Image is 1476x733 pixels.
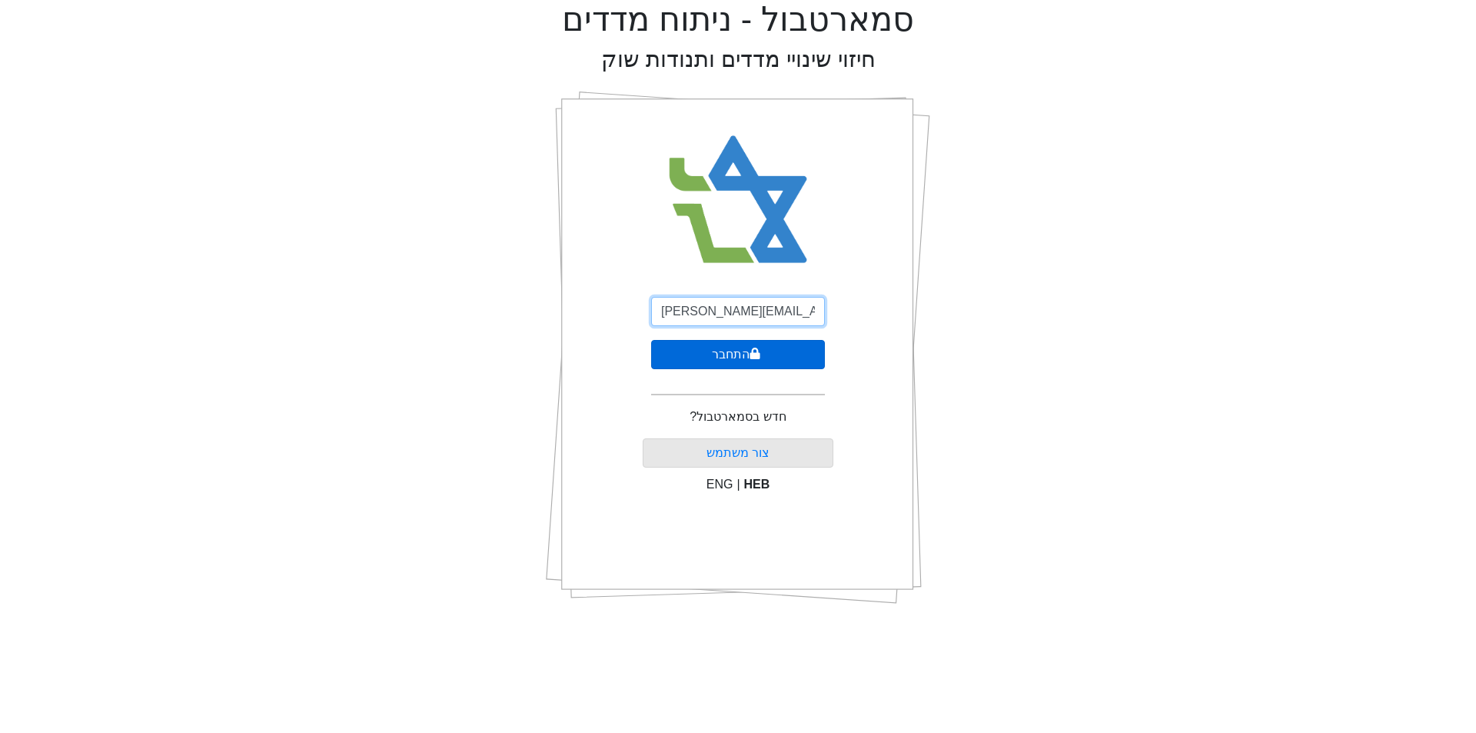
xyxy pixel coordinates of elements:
[651,297,825,326] input: אימייל
[655,115,822,285] img: Smart Bull
[690,408,786,426] p: חדש בסמארטבול?
[744,478,770,491] span: HEB
[601,46,876,73] h2: חיזוי שינויי מדדים ותנודות שוק
[736,478,740,491] span: |
[643,438,834,468] button: צור משתמש
[706,446,770,459] a: צור משתמש
[706,478,733,491] span: ENG
[651,340,825,369] button: התחבר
